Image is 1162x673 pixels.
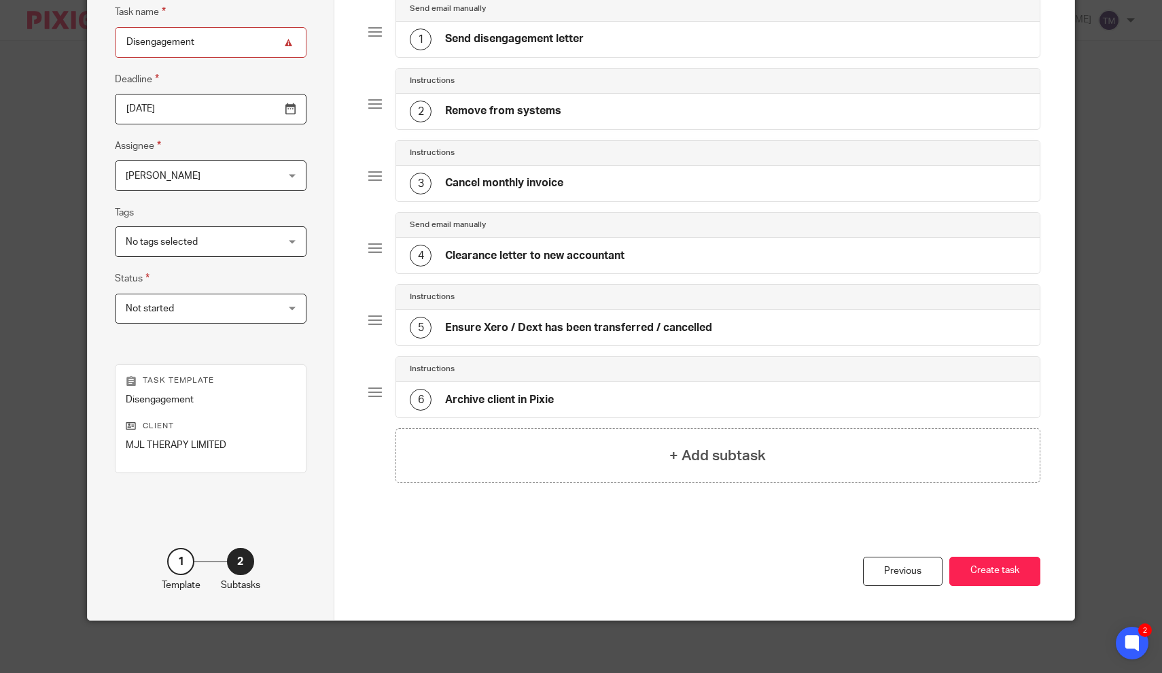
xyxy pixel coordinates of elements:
label: Tags [115,206,134,220]
p: Template [162,579,200,592]
h4: Cancel monthly invoice [445,176,563,190]
p: Client [126,421,296,432]
p: MJL THERAPY LIMITED [126,438,296,452]
div: 2 [410,101,432,122]
h4: Ensure Xero / Dext has been transferred / cancelled [445,321,712,335]
div: Previous [863,557,943,586]
h4: Instructions [410,364,455,375]
div: 1 [410,29,432,50]
label: Assignee [115,138,161,154]
h4: Remove from systems [445,104,561,118]
h4: Archive client in Pixie [445,393,554,407]
h4: Instructions [410,292,455,303]
label: Task name [115,4,166,20]
div: 6 [410,389,432,411]
div: 2 [1138,623,1152,637]
h4: Clearance letter to new accountant [445,249,624,263]
span: No tags selected [126,237,198,247]
span: Not started [126,304,174,313]
div: 2 [227,548,254,575]
p: Subtasks [221,579,260,592]
input: Pick a date [115,94,306,124]
h4: + Add subtask [669,445,766,466]
div: 1 [167,548,194,575]
p: Disengagement [126,393,296,407]
h4: Instructions [410,148,455,158]
div: 5 [410,317,432,339]
h4: Send email manually [410,3,486,14]
span: [PERSON_NAME] [126,171,200,181]
div: 4 [410,245,432,266]
h4: Send email manually [410,220,486,230]
p: Task template [126,375,296,386]
h4: Instructions [410,75,455,86]
h4: Send disengagement letter [445,32,584,46]
button: Create task [949,557,1040,586]
label: Deadline [115,71,159,87]
div: 3 [410,173,432,194]
input: Task name [115,27,306,58]
label: Status [115,271,149,286]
